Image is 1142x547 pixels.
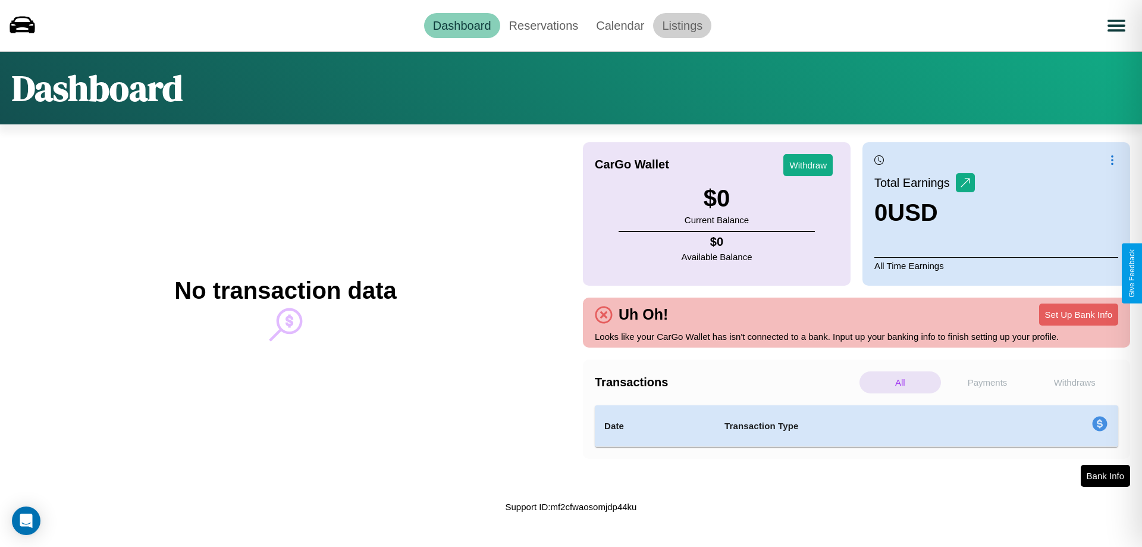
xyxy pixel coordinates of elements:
p: Support ID: mf2cfwaosomjdp44ku [506,499,637,515]
a: Listings [653,13,711,38]
p: Current Balance [685,212,749,228]
p: Looks like your CarGo Wallet has isn't connected to a bank. Input up your banking info to finish ... [595,329,1118,345]
h3: 0 USD [874,199,975,226]
p: Total Earnings [874,172,956,193]
p: Available Balance [682,249,752,265]
p: Withdraws [1034,371,1115,393]
p: Payments [947,371,1028,393]
table: simple table [595,405,1118,447]
h4: Uh Oh! [613,306,674,323]
button: Bank Info [1081,465,1130,487]
a: Calendar [587,13,653,38]
h4: $ 0 [682,235,752,249]
button: Set Up Bank Info [1039,304,1118,326]
h4: Transactions [595,376,857,389]
button: Withdraw [783,154,833,176]
h3: $ 0 [685,185,749,212]
div: Give Feedback [1128,249,1136,298]
h2: No transaction data [174,277,396,304]
p: All Time Earnings [874,257,1118,274]
button: Open menu [1100,9,1133,42]
h1: Dashboard [12,64,183,112]
a: Dashboard [424,13,500,38]
h4: Transaction Type [724,419,994,433]
h4: Date [604,419,705,433]
p: All [859,371,941,393]
div: Open Intercom Messenger [12,507,40,535]
a: Reservations [500,13,588,38]
h4: CarGo Wallet [595,158,669,171]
